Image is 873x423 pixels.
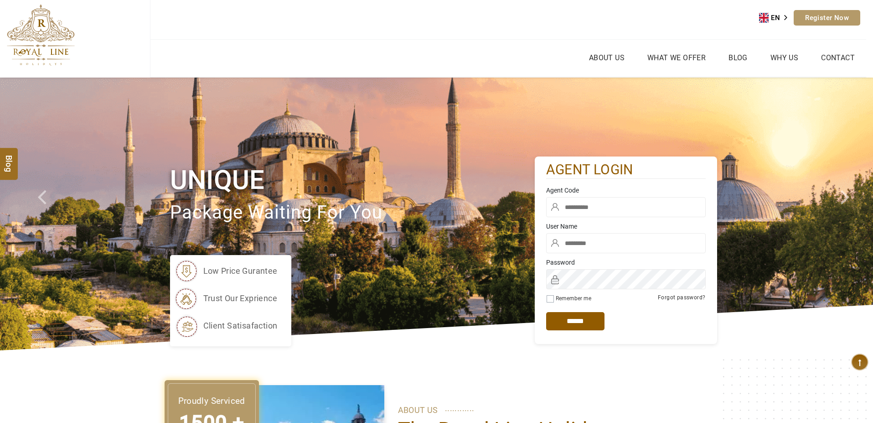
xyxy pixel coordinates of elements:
[7,4,75,66] img: The Royal Line Holidays
[759,11,794,25] aside: Language selected: English
[546,186,706,195] label: Agent Code
[794,10,860,26] a: Register Now
[175,287,278,310] li: trust our exprience
[546,222,706,231] label: User Name
[175,260,278,282] li: low price gurantee
[658,294,705,301] a: Forgot password?
[445,402,475,415] span: ............
[587,51,627,64] a: About Us
[759,11,794,25] div: Language
[3,155,15,162] span: Blog
[546,258,706,267] label: Password
[556,295,591,302] label: Remember me
[398,403,703,417] p: ABOUT US
[819,51,857,64] a: Contact
[726,51,750,64] a: Blog
[26,78,70,350] a: Check next prev
[175,314,278,337] li: client satisafaction
[759,11,794,25] a: EN
[768,51,801,64] a: Why Us
[645,51,708,64] a: What we Offer
[546,161,706,179] h2: agent login
[170,198,535,228] p: package waiting for you
[170,163,535,197] h1: Unique
[829,78,873,350] a: Check next image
